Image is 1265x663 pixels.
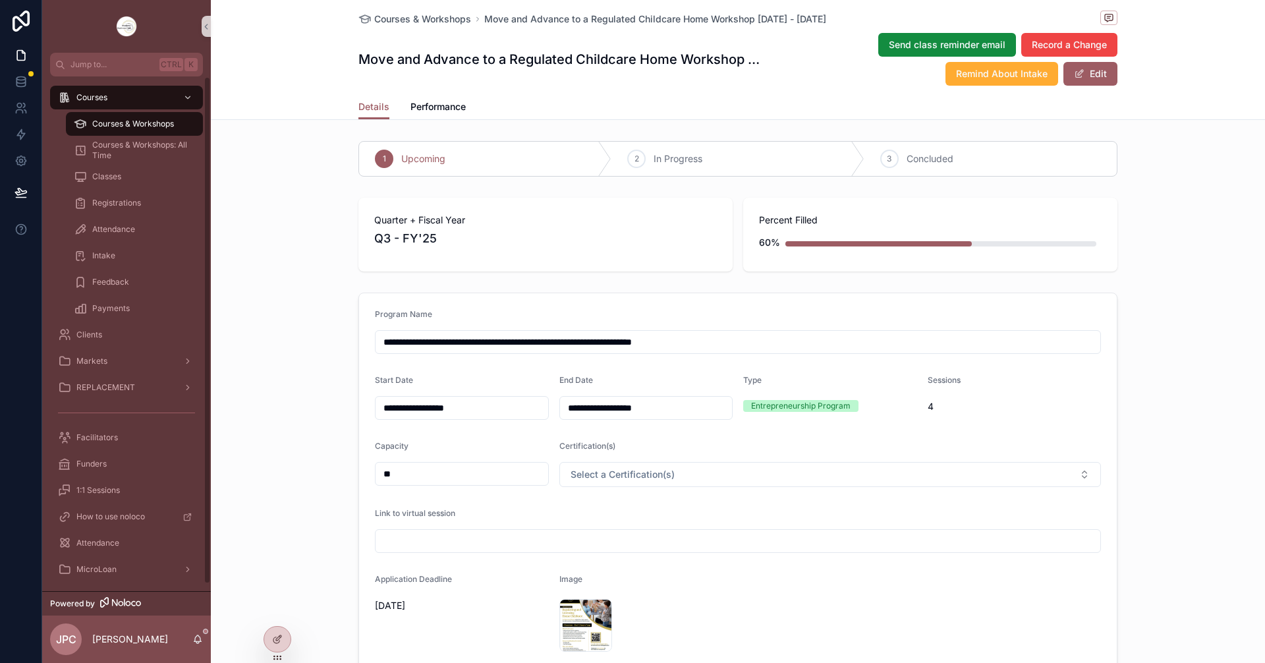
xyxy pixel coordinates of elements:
[66,270,203,294] a: Feedback
[945,62,1058,86] button: Remind About Intake
[375,375,413,385] span: Start Date
[92,119,174,129] span: Courses & Workshops
[50,478,203,502] a: 1:1 Sessions
[186,59,196,70] span: K
[559,375,593,385] span: End Date
[928,375,961,385] span: Sessions
[76,432,118,443] span: Facilitators
[66,191,203,215] a: Registrations
[92,198,141,208] span: Registrations
[50,86,203,109] a: Courses
[358,50,762,69] h1: Move and Advance to a Regulated Childcare Home Workshop [DATE] - [DATE]
[76,511,145,522] span: How to use noloco
[1032,38,1107,51] span: Record a Change
[928,400,1102,413] span: 4
[743,375,762,385] span: Type
[50,452,203,476] a: Funders
[1021,33,1117,57] button: Record a Change
[50,505,203,529] a: How to use noloco
[50,376,203,399] a: REPLACEMENT
[92,224,135,235] span: Attendance
[374,229,717,248] span: Q3 - FY'25
[76,382,135,393] span: REPLACEMENT
[358,100,389,113] span: Details
[76,538,119,548] span: Attendance
[92,303,130,314] span: Payments
[759,214,1102,227] span: Percent Filled
[375,599,549,612] span: [DATE]
[383,154,386,164] span: 1
[50,426,203,449] a: Facilitators
[50,531,203,555] a: Attendance
[358,13,471,26] a: Courses & Workshops
[559,574,582,584] span: Image
[92,277,129,287] span: Feedback
[559,441,615,451] span: Certification(s)
[76,92,107,103] span: Courses
[358,95,389,120] a: Details
[559,462,1102,487] button: Select Button
[76,485,120,496] span: 1:1 Sessions
[50,349,203,373] a: Markets
[42,591,211,616] a: Powered by
[76,564,117,575] span: MicroLoan
[76,459,107,469] span: Funders
[66,138,203,162] a: Courses & Workshops: All Time
[50,323,203,347] a: Clients
[116,16,137,37] img: App logo
[159,58,183,71] span: Ctrl
[70,59,154,70] span: Jump to...
[374,13,471,26] span: Courses & Workshops
[889,38,1005,51] span: Send class reminder email
[66,165,203,188] a: Classes
[375,441,408,451] span: Capacity
[878,33,1016,57] button: Send class reminder email
[42,76,211,591] div: scrollable content
[956,67,1048,80] span: Remind About Intake
[56,631,76,647] span: JPC
[374,214,717,227] span: Quarter + Fiscal Year
[375,508,455,518] span: Link to virtual session
[76,356,107,366] span: Markets
[66,112,203,136] a: Courses & Workshops
[751,400,851,412] div: Entrepreneurship Program
[759,229,780,256] div: 60%
[66,244,203,268] a: Intake
[401,152,445,165] span: Upcoming
[50,598,95,609] span: Powered by
[66,297,203,320] a: Payments
[654,152,702,165] span: In Progress
[92,250,115,261] span: Intake
[92,140,190,161] span: Courses & Workshops: All Time
[571,468,675,481] span: Select a Certification(s)
[907,152,953,165] span: Concluded
[410,95,466,121] a: Performance
[50,53,203,76] button: Jump to...CtrlK
[634,154,639,164] span: 2
[92,633,168,646] p: [PERSON_NAME]
[66,217,203,241] a: Attendance
[1063,62,1117,86] button: Edit
[484,13,826,26] a: Move and Advance to a Regulated Childcare Home Workshop [DATE] - [DATE]
[76,330,102,340] span: Clients
[375,574,452,584] span: Application Deadline
[375,309,432,319] span: Program Name
[887,154,891,164] span: 3
[92,171,121,182] span: Classes
[410,100,466,113] span: Performance
[50,558,203,581] a: MicroLoan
